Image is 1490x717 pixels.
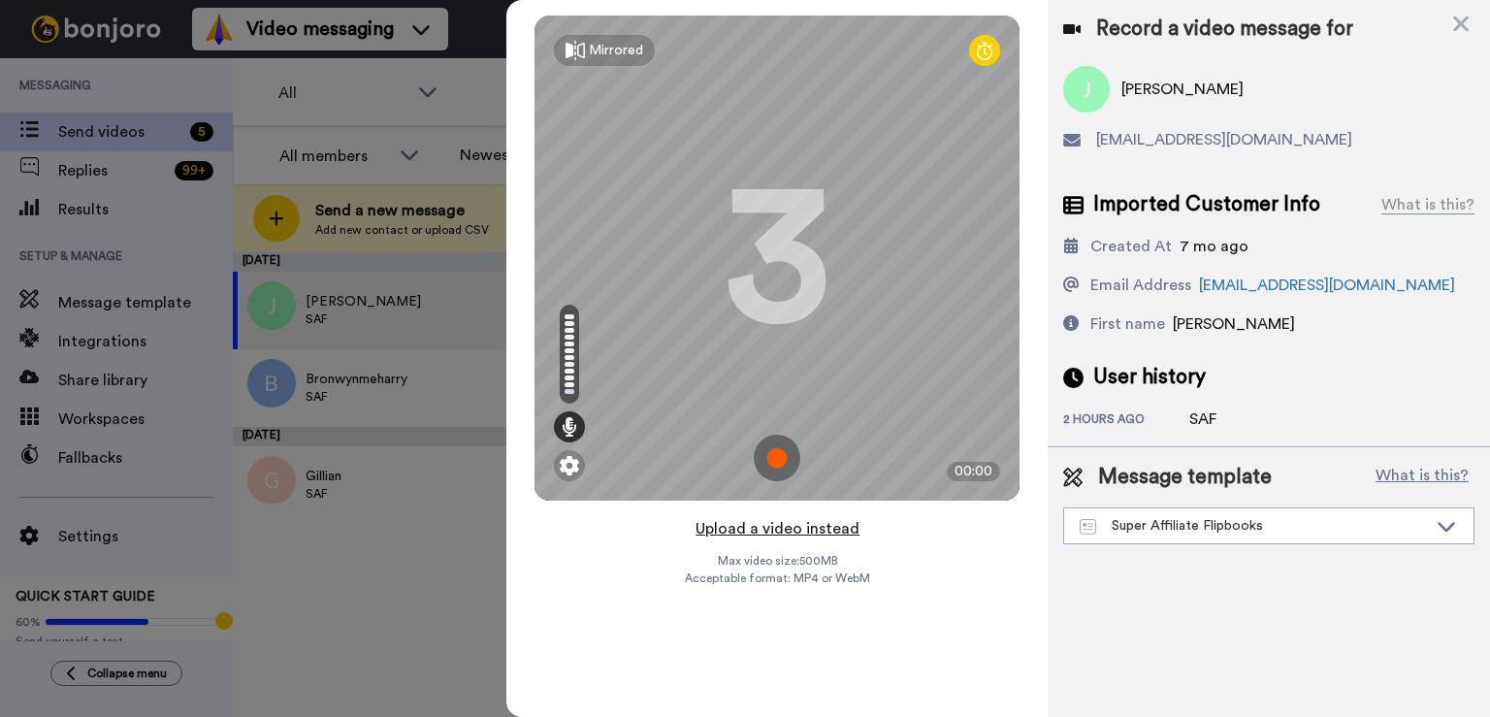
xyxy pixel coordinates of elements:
img: ic_gear.svg [560,456,579,475]
span: User history [1093,363,1206,392]
span: [EMAIL_ADDRESS][DOMAIN_NAME] [1096,128,1352,151]
div: SAF [1189,407,1286,431]
span: Max video size: 500 MB [717,553,837,569]
span: [PERSON_NAME] [1173,316,1295,332]
div: Created At [1090,235,1172,258]
span: 7 mo ago [1180,239,1248,254]
div: What is this? [1381,193,1474,216]
div: 00:00 [947,462,1000,481]
div: Super Affiliate Flipbooks [1080,516,1427,536]
div: First name [1090,312,1165,336]
div: 2 hours ago [1063,411,1189,431]
div: Email Address [1090,274,1191,297]
span: Imported Customer Info [1093,190,1320,219]
button: Upload a video instead [690,516,865,541]
img: ic_record_start.svg [754,435,800,481]
a: [EMAIL_ADDRESS][DOMAIN_NAME] [1199,277,1455,293]
div: 3 [724,185,830,331]
button: What is this? [1370,463,1474,492]
img: Message-temps.svg [1080,519,1096,535]
span: Message template [1098,463,1272,492]
span: Acceptable format: MP4 or WebM [685,570,870,586]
